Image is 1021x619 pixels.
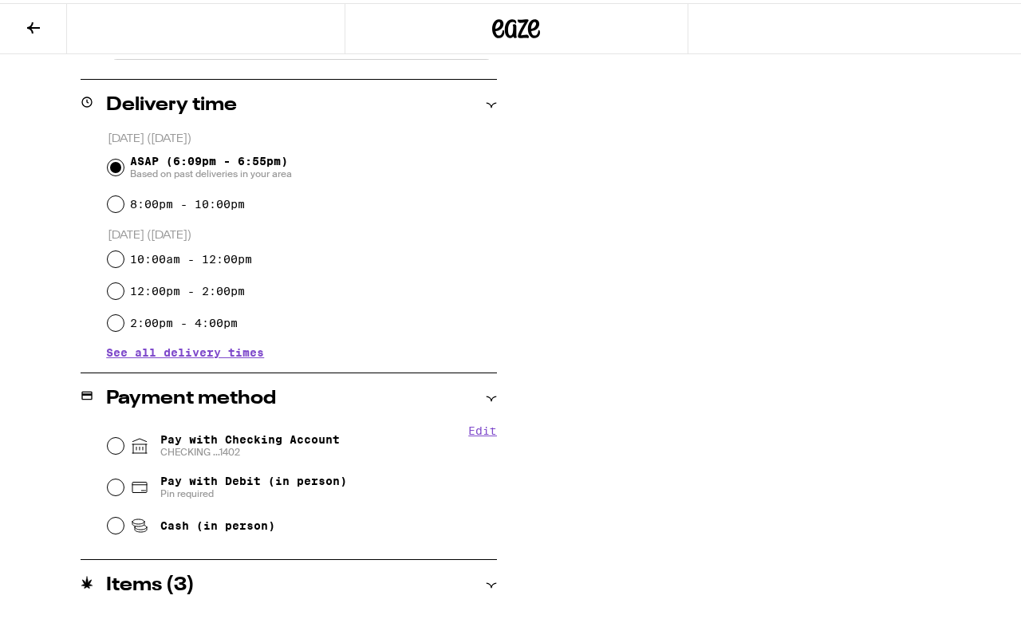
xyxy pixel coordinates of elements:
span: Cash (in person) [160,516,275,529]
span: Pin required [160,484,347,497]
button: See all delivery times [106,344,264,355]
h2: Payment method [106,386,276,405]
span: Hi. Need any help? [10,11,115,24]
label: 12:00pm - 2:00pm [130,282,245,294]
span: Based on past deliveries in your area [130,164,292,177]
span: Pay with Debit (in person) [160,471,347,484]
h2: Delivery time [106,93,237,112]
p: [DATE] ([DATE]) [108,128,498,144]
span: CHECKING ...1402 [160,443,340,455]
label: 10:00am - 12:00pm [130,250,252,262]
p: [DATE] ([DATE]) [108,225,498,240]
span: Pay with Checking Account [160,430,340,455]
span: ASAP (6:09pm - 6:55pm) [130,152,292,177]
button: Edit [468,421,497,434]
label: 2:00pm - 4:00pm [130,313,238,326]
label: 8:00pm - 10:00pm [130,195,245,207]
h2: Items ( 3 ) [106,573,195,592]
